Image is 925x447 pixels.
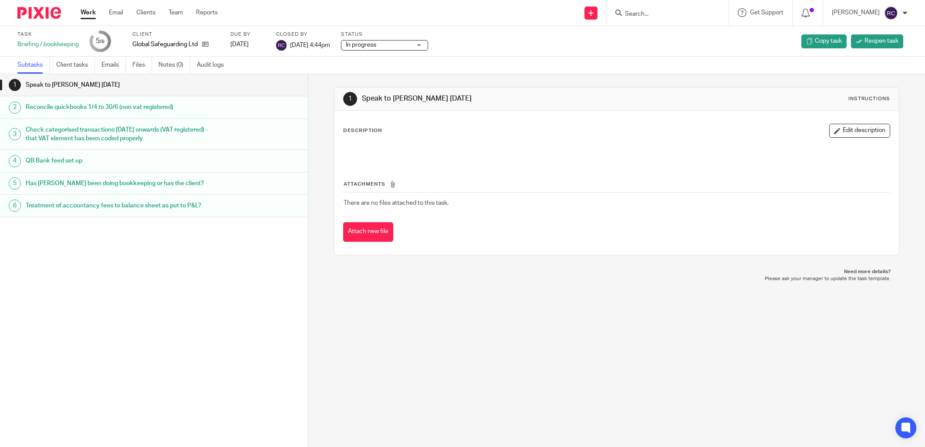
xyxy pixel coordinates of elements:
span: Reopen task [864,37,898,45]
div: [DATE] [230,40,265,49]
div: 5 [96,36,105,46]
label: Closed by [276,31,330,38]
a: Client tasks [56,57,95,74]
p: Global Safeguarding Ltd [132,40,198,49]
small: /6 [100,39,105,44]
h1: Check categorised transactions [DATE] onwards (VAT registered) - that VAT element has been coded ... [26,123,208,146]
a: Subtasks [17,57,50,74]
h1: Has [PERSON_NAME] been doing bookkeeping or has the client? [26,177,208,190]
h1: Speak to [PERSON_NAME] [DATE] [362,94,635,103]
span: Copy task [815,37,842,45]
a: Reopen task [851,34,903,48]
a: Audit logs [197,57,230,74]
img: Pixie [17,7,61,19]
span: In progress [346,42,376,48]
div: Instructions [848,95,890,102]
div: 2 [9,102,21,114]
span: There are no files attached to this task. [344,200,449,206]
div: 5 [9,177,21,190]
label: Due by [230,31,265,38]
a: Copy task [801,34,847,48]
span: [DATE] 4:44pm [290,42,330,48]
div: 3 [9,128,21,140]
label: Client [132,31,219,38]
div: 1 [9,79,21,91]
a: Notes (0) [159,57,190,74]
div: Briefing / bookkeeping [17,40,79,49]
img: svg%3E [276,40,287,51]
a: Emails [101,57,126,74]
button: Edit description [829,124,890,138]
h1: QB Bank feed set up [26,154,208,167]
button: Attach new file [343,222,393,242]
h1: Reconcile quickbooks 1/4 to 30/6 (non vat registered) [26,101,208,114]
div: 6 [9,200,21,212]
a: Team [169,8,183,17]
input: Search [624,10,702,18]
p: Need more details? [343,268,891,275]
a: Clients [136,8,155,17]
span: Get Support [750,10,783,16]
h1: Treatment of accountancy fees to balance sheet as put to P&L? [26,199,208,212]
p: Description [343,127,382,134]
div: 1 [343,92,357,106]
a: Email [109,8,123,17]
a: Work [81,8,96,17]
p: Please ask your manager to update the task template. [343,275,891,282]
label: Status [341,31,428,38]
a: Reports [196,8,218,17]
img: svg%3E [884,6,898,20]
p: [PERSON_NAME] [832,8,880,17]
span: Attachments [344,182,385,186]
div: 4 [9,155,21,167]
a: Files [132,57,152,74]
h1: Speak to [PERSON_NAME] [DATE] [26,78,208,91]
label: Task [17,31,79,38]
